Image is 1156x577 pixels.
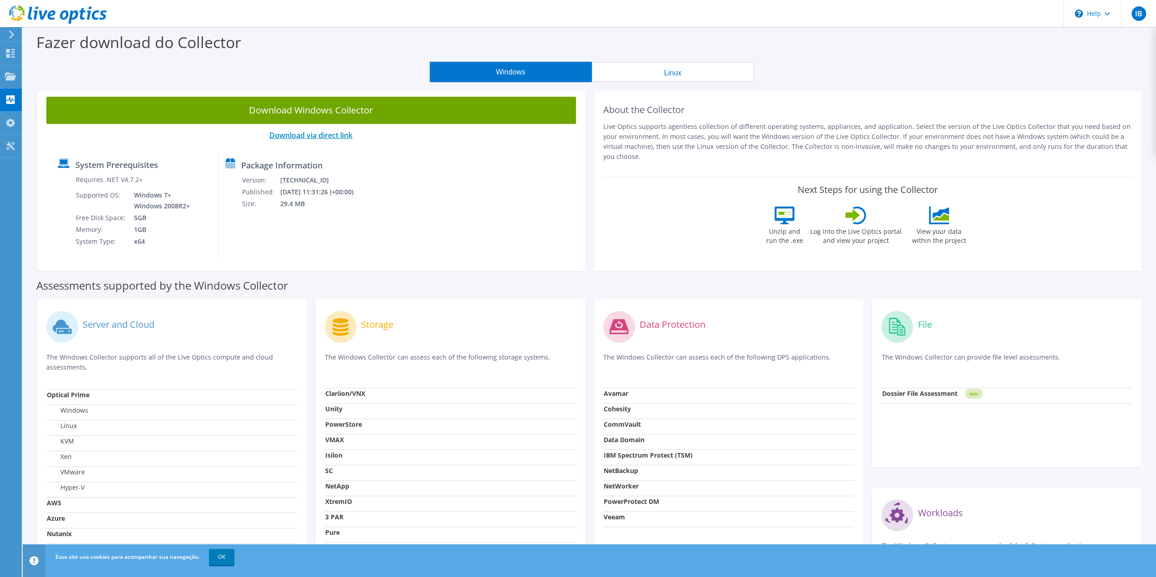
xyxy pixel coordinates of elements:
[47,452,72,461] label: Xen
[241,161,322,170] label: Package Information
[36,32,241,53] label: Fazer download do Collector
[127,236,192,247] td: x64
[603,352,854,371] p: The Windows Collector can assess each of the following DPS applications.
[325,404,342,413] strong: Unity
[764,224,805,245] label: Unzip and run the .exe
[242,186,280,198] td: Published:
[83,320,154,329] label: Server and Cloud
[127,189,192,212] td: Windows 7+ Windows 2008R2+
[604,466,638,475] strong: NetBackup
[603,104,1133,115] h2: About the Collector
[46,352,298,372] p: The Windows Collector supports all of the Live Optics compute and cloud assessments.
[810,224,902,245] label: Log into the Live Optics portal and view your project
[280,186,365,198] td: [DATE] 11:31:26 (+00:00)
[47,529,72,538] strong: Nutanix
[127,212,192,224] td: 5GB
[640,320,705,329] label: Data Protection
[47,421,77,430] label: Linux
[280,174,365,186] td: [TECHNICAL_ID]
[76,175,143,184] label: Requires .NET V4.7.2+
[604,513,625,521] strong: Veeam
[75,189,127,212] td: Supported OS:
[47,437,74,446] label: KVM
[242,174,280,186] td: Version:
[47,468,85,477] label: VMware
[127,224,192,236] td: 1GB
[325,435,344,444] strong: VMAX
[881,541,1132,559] p: The Windows Collector can assess each of the following applications.
[325,482,349,490] strong: NetApp
[209,549,234,565] a: OK
[592,62,754,82] button: Linux
[46,97,576,124] a: Download Windows Collector
[325,513,343,521] strong: 3 PAR
[36,281,288,290] label: Assessments supported by the Windows Collector
[361,320,393,329] label: Storage
[75,160,158,169] label: System Prerequisites
[604,389,628,398] strong: Avamar
[1075,10,1083,18] svg: \n
[47,483,84,492] label: Hyper-V
[325,420,362,429] strong: PowerStore
[604,451,693,459] strong: IBM Spectrum Protect (TSM)
[906,224,972,245] label: View your data within the project
[325,543,347,552] strong: Hitachi
[325,528,340,537] strong: Pure
[918,320,932,329] label: File
[882,389,957,398] strong: Dossier File Assessment
[325,389,365,398] strong: Clariion/VNX
[75,224,127,236] td: Memory:
[269,130,352,140] a: Download via direct link
[47,514,65,523] strong: Azure
[325,451,342,459] strong: Isilon
[280,198,365,210] td: 29.4 MB
[47,498,61,507] strong: AWS
[881,352,1132,371] p: The Windows Collector can provide file level assessments.
[325,466,333,475] strong: SC
[55,553,199,561] span: Esse site usa cookies para acompanhar sua navegação.
[604,420,641,429] strong: CommVault
[325,497,352,506] strong: XtremIO
[969,391,978,396] tspan: NEW!
[918,508,963,518] label: Workloads
[603,122,1133,162] p: Live Optics supports agentless collection of different operating systems, appliances, and applica...
[47,390,89,399] strong: Optical Prime
[604,482,639,490] strong: NetWorker
[325,352,576,371] p: The Windows Collector can assess each of the following storage systems.
[604,435,645,444] strong: Data Domain
[604,497,659,506] strong: PowerProtect DM
[242,198,280,210] td: Size:
[75,212,127,224] td: Free Disk Space:
[604,404,631,413] strong: Cohesity
[430,62,592,82] button: Windows
[47,406,88,415] label: Windows
[75,236,127,247] td: System Type:
[1131,6,1146,21] span: IB
[798,184,938,195] label: Next Steps for using the Collector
